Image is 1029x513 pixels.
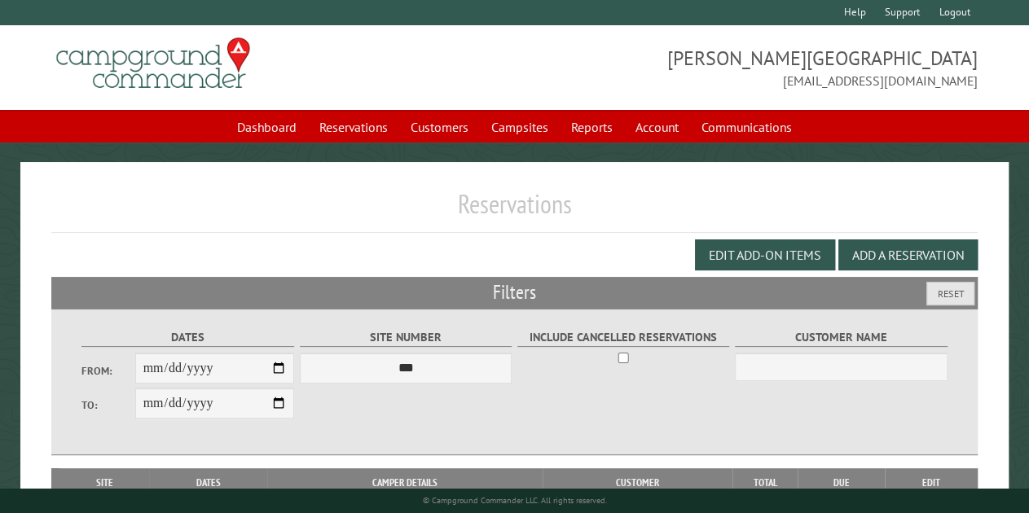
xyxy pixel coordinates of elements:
[692,112,802,142] a: Communications
[838,239,978,270] button: Add a Reservation
[926,282,974,305] button: Reset
[517,328,730,347] label: Include Cancelled Reservations
[482,112,558,142] a: Campsites
[423,495,607,506] small: © Campground Commander LLC. All rights reserved.
[81,328,294,347] label: Dates
[885,468,978,498] th: Edit
[51,188,978,233] h1: Reservations
[561,112,622,142] a: Reports
[81,397,134,413] label: To:
[300,328,512,347] label: Site Number
[149,468,267,498] th: Dates
[51,32,255,95] img: Campground Commander
[732,468,798,498] th: Total
[543,468,732,498] th: Customer
[51,277,978,308] h2: Filters
[81,363,134,379] label: From:
[695,239,835,270] button: Edit Add-on Items
[227,112,306,142] a: Dashboard
[515,45,978,90] span: [PERSON_NAME][GEOGRAPHIC_DATA] [EMAIL_ADDRESS][DOMAIN_NAME]
[626,112,688,142] a: Account
[798,468,884,498] th: Due
[735,328,948,347] label: Customer Name
[59,468,149,498] th: Site
[310,112,398,142] a: Reservations
[267,468,542,498] th: Camper Details
[401,112,478,142] a: Customers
